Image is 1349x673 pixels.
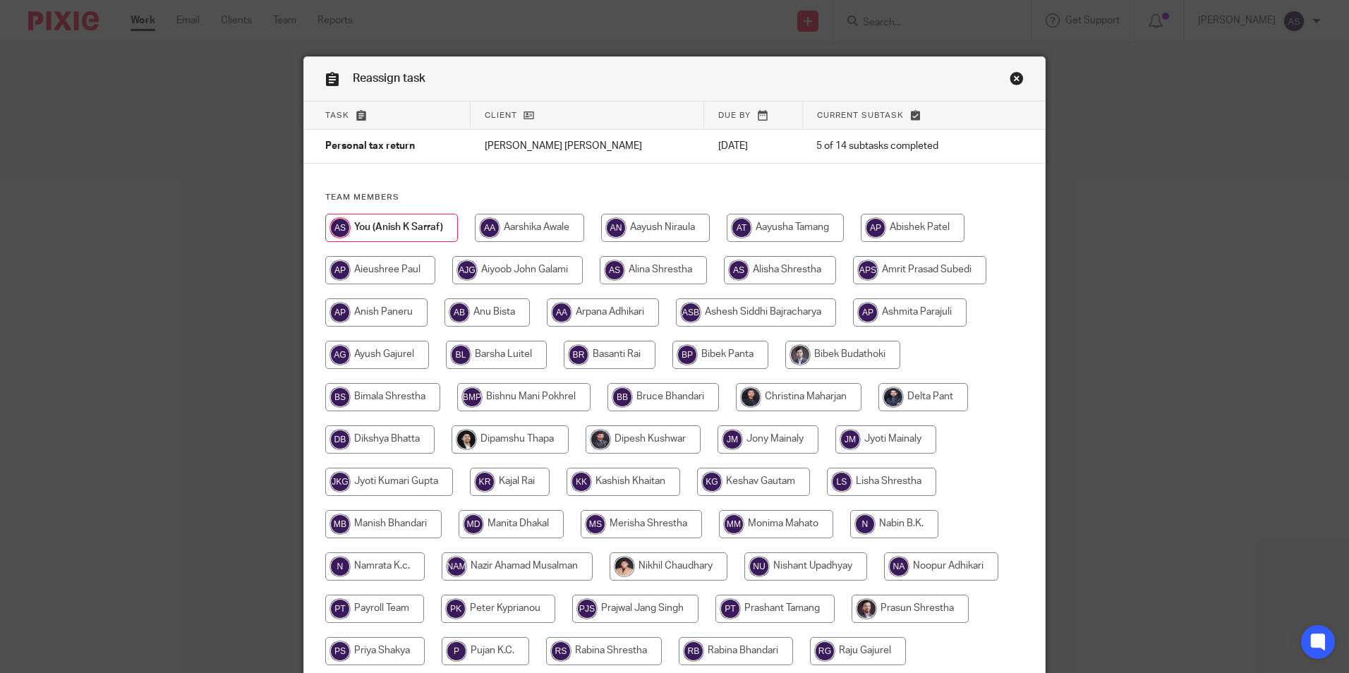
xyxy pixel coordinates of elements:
[718,139,789,153] p: [DATE]
[1010,71,1024,90] a: Close this dialog window
[802,130,991,164] td: 5 of 14 subtasks completed
[325,111,349,119] span: Task
[485,139,690,153] p: [PERSON_NAME] [PERSON_NAME]
[325,142,415,152] span: Personal tax return
[817,111,904,119] span: Current subtask
[718,111,751,119] span: Due by
[325,192,1024,203] h4: Team members
[485,111,517,119] span: Client
[353,73,425,84] span: Reassign task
